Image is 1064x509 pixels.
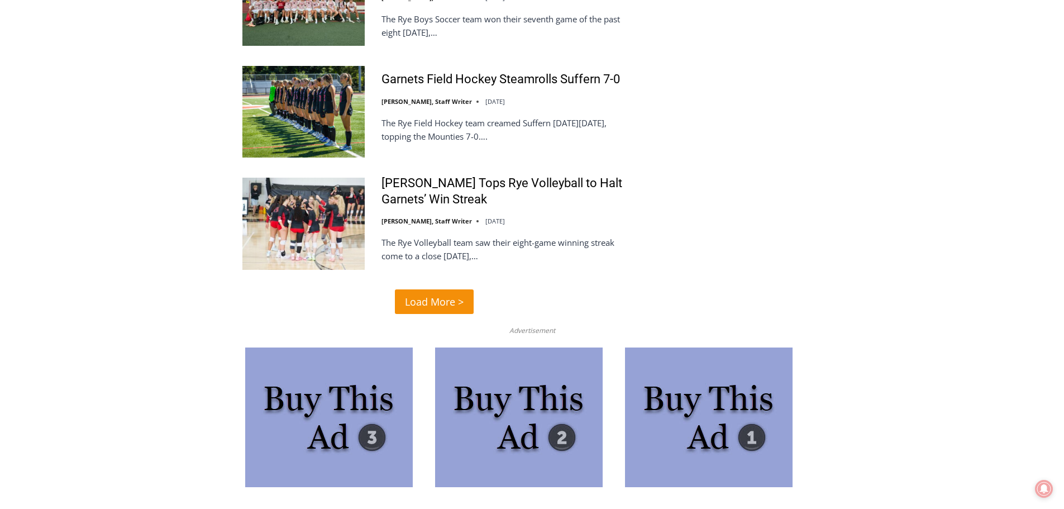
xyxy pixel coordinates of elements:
[405,294,464,310] span: Load More >
[381,217,472,225] a: [PERSON_NAME], Staff Writer
[498,325,566,336] span: Advertisement
[395,289,474,313] a: Load More >
[381,116,627,143] p: The Rye Field Hockey team creamed Suffern [DATE][DATE], topping the Mounties 7-0….
[625,348,793,487] img: Buy This Ad
[245,348,413,487] img: Buy This Ad
[242,66,365,158] img: Garnets Field Hockey Steamrolls Suffern 7-0
[242,178,365,269] img: Somers Tops Rye Volleyball to Halt Garnets’ Win Streak
[435,348,603,487] img: Buy This Ad
[381,236,627,263] p: The Rye Volleyball team saw their eight-game winning streak come to a close [DATE],…
[292,111,518,136] span: Intern @ [DOMAIN_NAME]
[381,72,620,88] a: Garnets Field Hockey Steamrolls Suffern 7-0
[381,175,627,207] a: [PERSON_NAME] Tops Rye Volleyball to Halt Garnets’ Win Streak
[485,97,505,106] time: [DATE]
[269,108,541,139] a: Intern @ [DOMAIN_NAME]
[381,97,472,106] a: [PERSON_NAME], Staff Writer
[282,1,528,108] div: Apply Now <> summer and RHS senior internships available
[485,217,505,225] time: [DATE]
[381,12,627,39] p: The Rye Boys Soccer team won their seventh game of the past eight [DATE],…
